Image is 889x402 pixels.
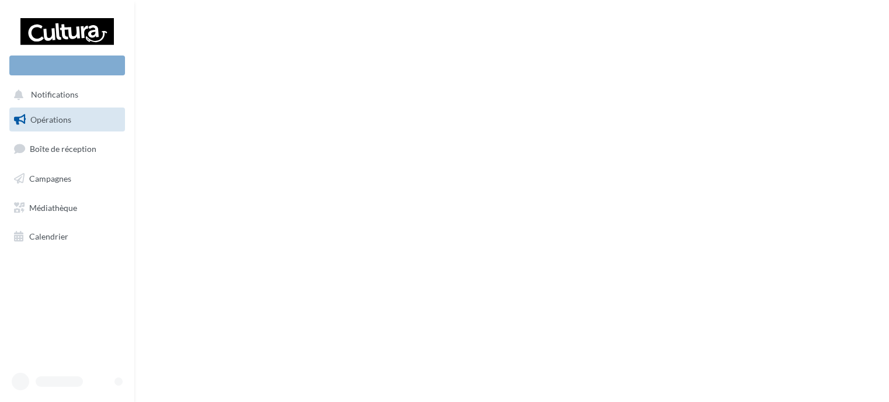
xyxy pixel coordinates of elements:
span: Calendrier [29,231,68,241]
a: Boîte de réception [7,136,127,161]
span: Médiathèque [29,202,77,212]
span: Campagnes [29,174,71,183]
span: Opérations [30,115,71,124]
a: Médiathèque [7,196,127,220]
a: Calendrier [7,224,127,249]
span: Boîte de réception [30,144,96,154]
span: Notifications [31,90,78,100]
a: Campagnes [7,167,127,191]
a: Opérations [7,108,127,132]
div: Nouvelle campagne [9,56,125,75]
